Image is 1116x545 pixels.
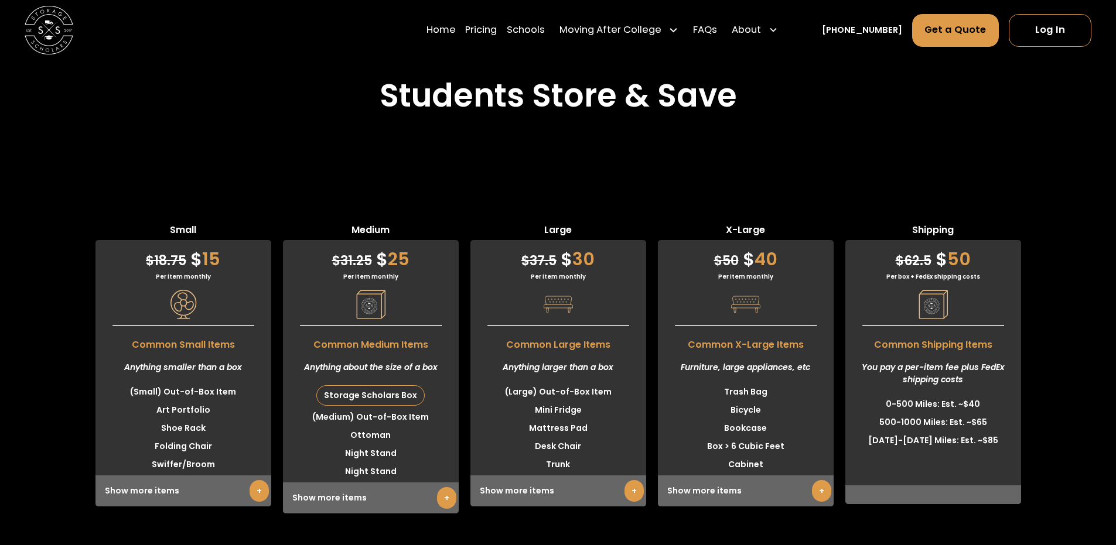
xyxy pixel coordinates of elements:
[822,24,902,37] a: [PHONE_NUMBER]
[470,352,646,383] div: Anything larger than a box
[731,290,760,319] img: Pricing Category Icon
[25,6,73,54] img: Storage Scholars main logo
[283,352,459,383] div: Anything about the size of a box
[845,395,1021,413] li: 0-500 Miles: Est. ~$40
[283,332,459,352] span: Common Medium Items
[658,240,834,272] div: 40
[95,419,271,437] li: Shoe Rack
[658,437,834,455] li: Box > 6 Cubic Feet
[146,252,154,270] span: $
[95,240,271,272] div: 15
[912,14,999,47] a: Get a Quote
[95,437,271,455] li: Folding Chair
[470,419,646,437] li: Mattress Pad
[693,13,717,47] a: FAQs
[743,246,755,272] span: $
[559,23,661,38] div: Moving After College
[658,223,834,240] span: X-Large
[658,383,834,401] li: Trash Bag
[250,480,269,502] a: +
[714,252,722,270] span: $
[332,252,340,270] span: $
[95,401,271,419] li: Art Portfolio
[470,475,646,506] div: Show more items
[845,223,1021,240] span: Shipping
[470,272,646,281] div: Per item monthly
[896,252,931,270] span: 62.5
[283,223,459,240] span: Medium
[624,480,644,502] a: +
[521,252,557,270] span: 37.5
[555,13,684,47] div: Moving After College
[658,272,834,281] div: Per item monthly
[95,272,271,281] div: Per item monthly
[845,413,1021,431] li: 500-1000 Miles: Est. ~$65
[845,431,1021,450] li: [DATE]-[DATE] Miles: Est. ~$85
[658,475,834,506] div: Show more items
[714,252,739,270] span: 50
[25,6,73,54] a: home
[283,462,459,481] li: Night Stand
[732,23,761,38] div: About
[470,437,646,455] li: Desk Chair
[283,444,459,462] li: Night Stand
[356,290,385,319] img: Pricing Category Icon
[95,223,271,240] span: Small
[845,332,1021,352] span: Common Shipping Items
[812,480,831,502] a: +
[658,419,834,437] li: Bookcase
[727,13,783,47] div: About
[521,252,530,270] span: $
[283,272,459,281] div: Per item monthly
[283,482,459,513] div: Show more items
[936,246,947,272] span: $
[95,383,271,401] li: (Small) Out-of-Box Item
[95,332,271,352] span: Common Small Items
[470,455,646,474] li: Trunk
[1009,14,1091,47] a: Log In
[658,352,834,383] div: Furniture, large appliances, etc
[919,290,948,319] img: Pricing Category Icon
[437,487,456,509] a: +
[845,352,1021,395] div: You pay a per-item fee plus FedEx shipping costs
[465,13,497,47] a: Pricing
[380,77,737,115] h2: Students Store & Save
[332,252,372,270] span: 31.25
[95,455,271,474] li: Swiffer/Broom
[190,246,202,272] span: $
[658,401,834,419] li: Bicycle
[283,240,459,272] div: 25
[470,401,646,419] li: Mini Fridge
[845,272,1021,281] div: Per box + FedEx shipping costs
[169,290,198,319] img: Pricing Category Icon
[470,383,646,401] li: (Large) Out-of-Box Item
[95,352,271,383] div: Anything smaller than a box
[658,455,834,474] li: Cabinet
[95,475,271,506] div: Show more items
[507,13,545,47] a: Schools
[146,252,186,270] span: 18.75
[317,386,424,405] div: Storage Scholars Box
[896,252,904,270] span: $
[376,246,388,272] span: $
[544,290,573,319] img: Pricing Category Icon
[845,240,1021,272] div: 50
[470,240,646,272] div: 30
[658,332,834,352] span: Common X-Large Items
[283,408,459,426] li: (Medium) Out-of-Box Item
[426,13,456,47] a: Home
[283,426,459,444] li: Ottoman
[470,223,646,240] span: Large
[561,246,572,272] span: $
[470,332,646,352] span: Common Large Items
